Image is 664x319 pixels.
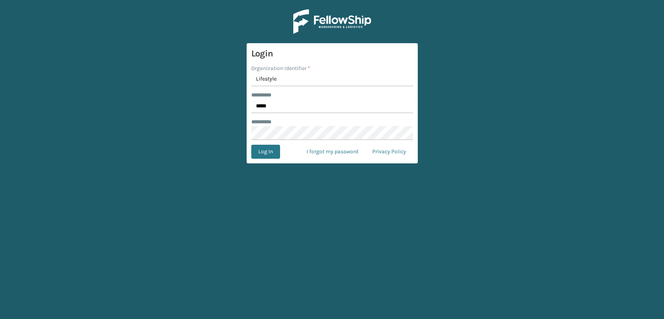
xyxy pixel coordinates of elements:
img: Logo [293,9,371,34]
a: I forgot my password [300,145,365,159]
button: Log In [251,145,280,159]
a: Privacy Policy [365,145,413,159]
h3: Login [251,48,413,60]
label: Organization Identifier [251,64,310,72]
